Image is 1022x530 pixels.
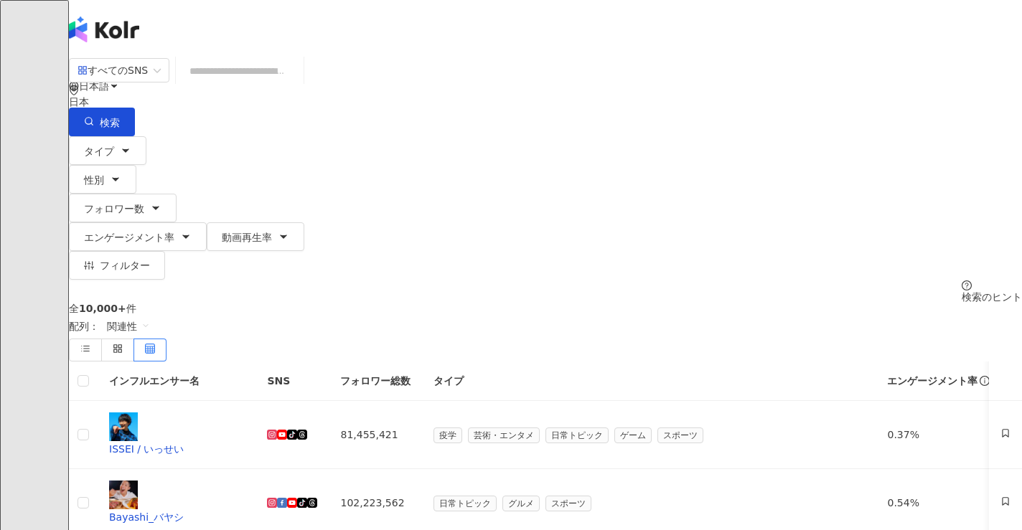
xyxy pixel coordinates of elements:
span: ゲーム [614,427,652,443]
a: KOL AvatarBayashi_バヤシ [109,481,244,525]
span: エンゲージメント率 [887,375,978,387]
button: フォロワー数 [69,194,177,222]
span: 10,000+ [79,303,126,314]
div: 配列： [69,314,1022,339]
button: フィルター [69,251,165,280]
span: question-circle [962,280,972,290]
div: 日本 [69,96,1022,108]
span: 動画再生率 [222,232,272,243]
div: すべてのSNS [78,59,148,82]
div: 検索のヒント [962,291,1022,303]
span: info-circle [978,374,992,388]
div: 0.37% [887,427,992,443]
span: 日常トピック [433,496,497,511]
th: SNS [255,361,329,401]
img: KOL Avatar [109,412,138,441]
span: environment [69,85,79,95]
span: タイプ [84,146,114,157]
span: フィルター [100,260,150,271]
span: 芸術・エンタメ [468,427,540,443]
span: 検索 [100,117,120,128]
button: 動画再生率 [207,222,304,251]
th: タイプ [422,361,876,401]
div: ISSEI / いっせい [109,441,244,457]
span: 日常トピック [545,427,609,443]
span: フォロワー数 [84,203,144,214]
button: タイプ [69,136,146,165]
div: 0.54% [887,495,992,511]
span: appstore [78,65,88,75]
span: スポーツ [657,427,703,443]
td: 81,455,421 [329,401,422,469]
img: logo [69,16,139,42]
span: エンゲージメント率 [84,232,174,243]
th: フォロワー総数 [329,361,422,401]
div: Bayashi_バヤシ [109,509,244,525]
button: 性別 [69,165,136,194]
span: 関連性 [107,315,150,338]
a: KOL AvatarISSEI / いっせい [109,412,244,457]
span: 性別 [84,174,104,186]
div: 全 件 [69,303,1022,314]
span: スポーツ [545,496,591,511]
th: インフルエンサー名 [98,361,255,401]
span: グルメ [502,496,540,511]
button: 検索 [69,108,135,136]
img: KOL Avatar [109,481,138,509]
span: 疫学 [433,427,462,443]
button: エンゲージメント率 [69,222,207,251]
